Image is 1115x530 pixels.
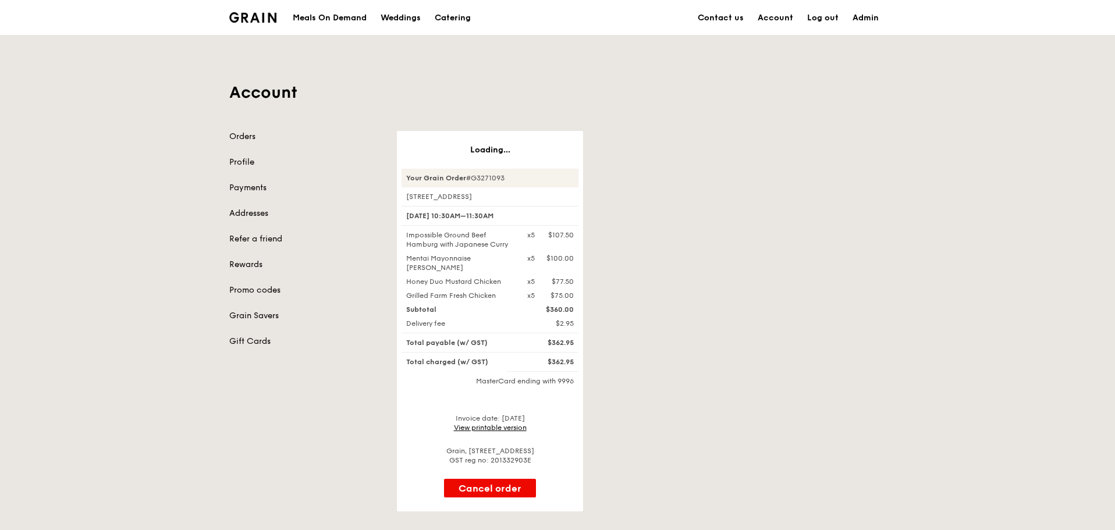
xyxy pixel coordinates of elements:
div: Grilled Farm Fresh Chicken [399,291,520,300]
a: Gift Cards [229,336,383,347]
button: Cancel order [444,479,536,497]
div: Grain, [STREET_ADDRESS] GST reg no: 201332903E [402,446,578,465]
h1: Account [229,82,886,103]
div: Impossible Ground Beef Hamburg with Japanese Curry [399,230,520,249]
a: Refer a friend [229,233,383,245]
h3: Loading... [416,145,564,155]
a: Log out [800,1,846,35]
img: Grain [229,12,276,23]
a: Profile [229,156,383,168]
a: Rewards [229,259,383,271]
a: Admin [846,1,886,35]
a: Addresses [229,208,383,219]
a: Catering [428,1,478,35]
div: [STREET_ADDRESS] [402,192,578,201]
a: Promo codes [229,284,383,296]
div: $360.00 [520,305,581,314]
div: Delivery fee [399,319,520,328]
a: Weddings [374,1,428,35]
a: Account [751,1,800,35]
div: x5 [527,230,535,240]
div: MasterCard ending with 9996 [402,376,578,386]
div: $77.50 [552,277,574,286]
div: x5 [527,254,535,263]
a: Payments [229,182,383,194]
div: x5 [527,277,535,286]
div: Invoice date: [DATE] [402,414,578,432]
div: Subtotal [399,305,520,314]
div: Honey Duo Mustard Chicken [399,277,520,286]
a: Orders [229,131,383,143]
a: View printable version [454,424,527,432]
div: $362.95 [520,357,581,367]
div: $107.50 [548,230,574,240]
div: $2.95 [520,319,581,328]
div: $75.00 [551,291,574,300]
strong: Your Grain Order [406,174,466,182]
div: Catering [435,1,471,35]
div: [DATE] 10:30AM–11:30AM [402,206,578,226]
div: Total charged (w/ GST) [399,357,520,367]
a: Contact us [691,1,751,35]
div: x5 [527,291,535,300]
div: $100.00 [546,254,574,263]
div: $362.95 [520,338,581,347]
a: Grain Savers [229,310,383,322]
div: Mentai Mayonnaise [PERSON_NAME] [399,254,520,272]
span: Total payable (w/ GST) [406,339,488,347]
div: #G3271093 [402,169,578,187]
div: Meals On Demand [293,1,367,35]
div: Weddings [381,1,421,35]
